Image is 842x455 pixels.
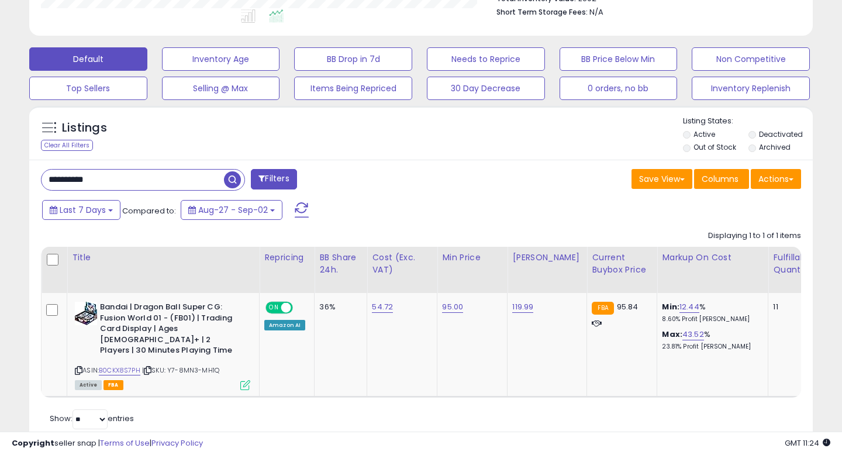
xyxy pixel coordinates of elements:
[12,438,203,449] div: seller snap | |
[29,47,147,71] button: Default
[662,329,682,340] b: Max:
[294,47,412,71] button: BB Drop in 7d
[12,437,54,449] strong: Copyright
[617,301,639,312] span: 95.84
[683,116,813,127] p: Listing States:
[662,343,759,351] p: 23.81% Profit [PERSON_NAME]
[662,301,679,312] b: Min:
[496,7,588,17] b: Short Term Storage Fees:
[512,251,582,264] div: [PERSON_NAME]
[693,129,715,139] label: Active
[631,169,692,189] button: Save View
[264,320,305,330] div: Amazon AI
[60,204,106,216] span: Last 7 Days
[442,301,463,313] a: 95.00
[122,205,176,216] span: Compared to:
[751,169,801,189] button: Actions
[759,142,791,152] label: Archived
[657,247,768,293] th: The percentage added to the cost of goods (COGS) that forms the calculator for Min & Max prices.
[42,200,120,220] button: Last 7 Days
[75,302,250,388] div: ASIN:
[29,77,147,100] button: Top Sellers
[291,303,310,313] span: OFF
[151,437,203,449] a: Privacy Policy
[442,251,502,264] div: Min Price
[372,251,432,276] div: Cost (Exc. VAT)
[662,302,759,323] div: %
[679,301,699,313] a: 12.44
[142,366,219,375] span: | SKU: Y7-8MN3-MH1Q
[592,302,613,315] small: FBA
[162,77,280,100] button: Selling @ Max
[181,200,282,220] button: Aug-27 - Sep-02
[759,129,803,139] label: Deactivated
[785,437,830,449] span: 2025-09-13 11:24 GMT
[251,169,296,189] button: Filters
[682,329,704,340] a: 43.52
[62,120,107,136] h5: Listings
[692,77,810,100] button: Inventory Replenish
[662,251,763,264] div: Markup on Cost
[41,140,93,151] div: Clear All Filters
[773,251,813,276] div: Fulfillable Quantity
[693,142,736,152] label: Out of Stock
[100,302,242,359] b: Bandai | Dragon Ball Super CG: Fusion World 01 - (FB01) | Trading Card Display | Ages [DEMOGRAPHI...
[427,77,545,100] button: 30 Day Decrease
[99,366,140,375] a: B0CKX8S7PH
[372,301,393,313] a: 54.72
[662,329,759,351] div: %
[560,47,678,71] button: BB Price Below Min
[560,77,678,100] button: 0 orders, no bb
[427,47,545,71] button: Needs to Reprice
[589,6,603,18] span: N/A
[512,301,533,313] a: 119.99
[294,77,412,100] button: Items Being Repriced
[50,413,134,424] span: Show: entries
[72,251,254,264] div: Title
[319,302,358,312] div: 36%
[75,380,102,390] span: All listings currently available for purchase on Amazon
[100,437,150,449] a: Terms of Use
[75,302,97,325] img: 51LveEEthOL._SL40_.jpg
[708,230,801,242] div: Displaying 1 to 1 of 1 items
[319,251,362,276] div: BB Share 24h.
[773,302,809,312] div: 11
[264,251,309,264] div: Repricing
[198,204,268,216] span: Aug-27 - Sep-02
[592,251,652,276] div: Current Buybox Price
[162,47,280,71] button: Inventory Age
[267,303,281,313] span: ON
[694,169,749,189] button: Columns
[702,173,739,185] span: Columns
[692,47,810,71] button: Non Competitive
[662,315,759,323] p: 8.60% Profit [PERSON_NAME]
[103,380,123,390] span: FBA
